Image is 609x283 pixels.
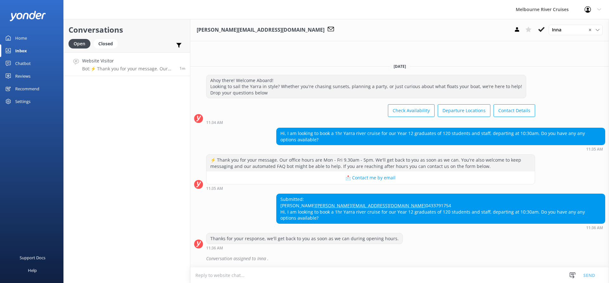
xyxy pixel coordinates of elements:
[276,225,605,230] div: Aug 25 2025 11:36am (UTC +10:00) Australia/Sydney
[586,226,603,230] strong: 11:36 AM
[390,64,410,69] span: [DATE]
[69,39,90,48] div: Open
[94,40,121,47] a: Closed
[494,104,535,117] button: Contact Details
[69,40,94,47] a: Open
[206,121,223,125] strong: 11:34 AM
[206,246,403,250] div: Aug 25 2025 11:36am (UTC +10:00) Australia/Sydney
[277,128,605,145] div: Hi, I am looking to book a 1hr Yarra river cruise for our Year 12 graduates of 120 students and s...
[206,171,535,184] button: 📩 Contact me by email
[206,253,605,264] div: Conversation assigned to Inna .
[206,155,535,171] div: ⚡ Thank you for your message. Our office hours are Mon - Fri 9.30am - 5pm. We'll get back to you ...
[206,75,526,98] div: Ahoy there! Welcome Aboard! Looking to sail the Yarra in style? Whether you're chasing sunsets, p...
[276,147,605,151] div: Aug 25 2025 11:35am (UTC +10:00) Australia/Sydney
[586,147,603,151] strong: 11:35 AM
[64,52,190,76] a: Website VisitorBot:⚡ Thank you for your message. Our office hours are Mon - Fri 9.30am - 5pm. We'...
[82,57,175,64] h4: Website Visitor
[180,66,185,71] span: Aug 25 2025 11:35am (UTC +10:00) Australia/Sydney
[277,194,605,223] div: Submitted: [PERSON_NAME] 0433791754 Hi, I am looking to book a 1hr Yarra river cruise for our Yea...
[194,253,605,264] div: 2025-08-25T01:36:10.418
[552,26,565,33] span: Inna
[15,95,30,108] div: Settings
[15,44,27,57] div: Inbox
[206,233,403,244] div: Thanks for your response, we'll get back to you as soon as we can during opening hours.
[15,32,27,44] div: Home
[206,246,223,250] strong: 11:36 AM
[15,82,39,95] div: Recommend
[316,203,426,209] a: [PERSON_NAME][EMAIL_ADDRESS][DOMAIN_NAME]
[20,251,45,264] div: Support Docs
[15,70,30,82] div: Reviews
[206,120,535,125] div: Aug 25 2025 11:34am (UTC +10:00) Australia/Sydney
[197,26,324,34] h3: [PERSON_NAME][EMAIL_ADDRESS][DOMAIN_NAME]
[588,27,592,33] span: ✕
[10,11,46,21] img: yonder-white-logo.png
[206,186,535,190] div: Aug 25 2025 11:35am (UTC +10:00) Australia/Sydney
[388,104,435,117] button: Check Availability
[549,25,603,35] div: Assign User
[69,24,185,36] h2: Conversations
[82,66,175,72] p: Bot: ⚡ Thank you for your message. Our office hours are Mon - Fri 9.30am - 5pm. We'll get back to...
[28,264,37,277] div: Help
[206,187,223,190] strong: 11:35 AM
[15,57,31,70] div: Chatbot
[94,39,118,48] div: Closed
[438,104,490,117] button: Departure Locations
